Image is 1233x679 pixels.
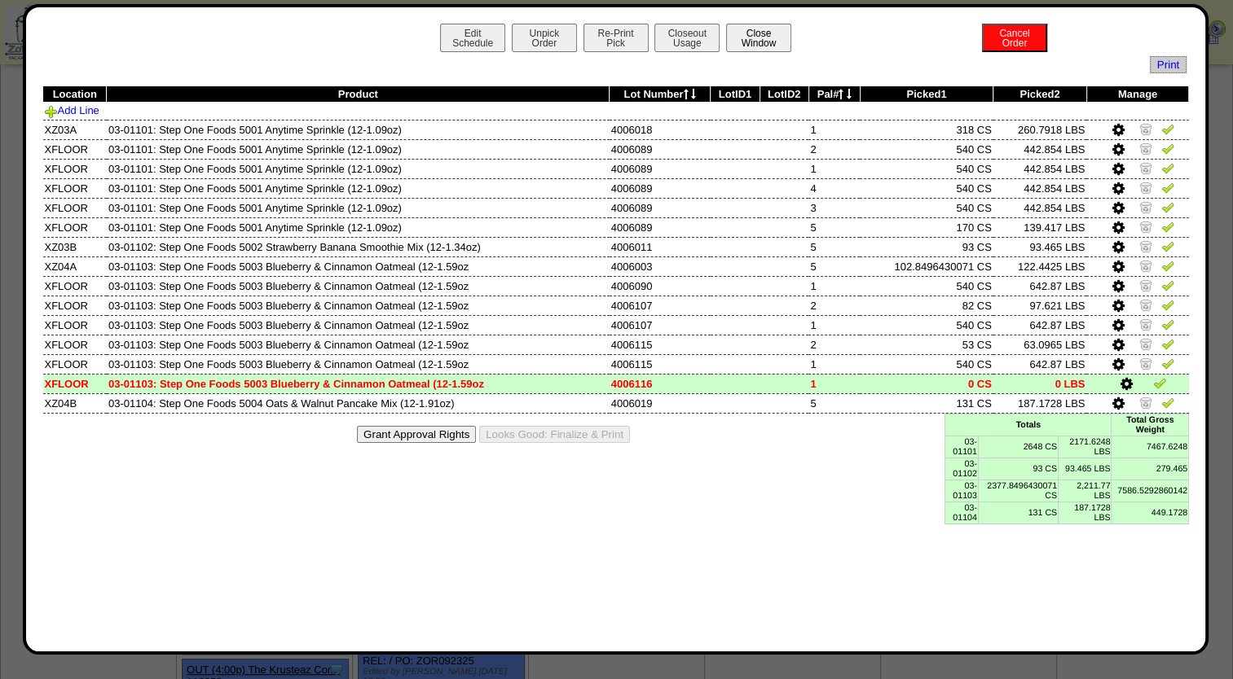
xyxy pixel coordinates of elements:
td: 63.0965 LBS [993,335,1087,354]
td: 4006107 [610,296,711,315]
td: 2 [808,296,860,315]
td: 5 [808,256,860,276]
td: 4006003 [610,256,711,276]
img: Verify Pick [1161,259,1174,272]
button: Re-PrintPick [583,24,649,52]
td: 642.87 LBS [993,276,1087,296]
td: 93.465 LBS [993,237,1087,256]
td: Total Gross Weight [1112,414,1189,436]
img: Verify Pick [1161,357,1174,370]
img: Zero Item and Verify [1139,318,1152,331]
td: XZ04A [43,256,107,276]
td: 93.465 LBS [1059,458,1112,480]
td: XZ03A [43,120,107,139]
img: Verify Pick [1161,298,1174,311]
td: 2377.8496430071 CS [978,480,1058,502]
th: LotID2 [760,86,808,103]
td: 2648 CS [978,436,1058,458]
button: Grant Approval Rights [357,426,476,443]
td: 4006116 [610,374,711,393]
td: 0 CS [860,374,993,393]
td: XFLOOR [43,276,107,296]
img: Verify Pick [1161,396,1174,409]
td: XFLOOR [43,296,107,315]
td: 03-01101: Step One Foods 5001 Anytime Sprinkle (12-1.09oz) [107,217,610,237]
th: Manage [1086,86,1188,103]
td: 540 CS [860,354,993,374]
img: Zero Item and Verify [1139,181,1152,194]
img: Verify Pick [1161,122,1174,135]
td: XFLOOR [43,217,107,237]
img: Verify Pick [1161,200,1174,213]
td: 4006089 [610,198,711,217]
td: 1 [808,120,860,139]
td: 4 [808,178,860,198]
th: Location [43,86,107,103]
button: UnpickOrder [512,24,577,52]
td: 442.854 LBS [993,178,1087,198]
td: 2171.6248 LBS [1059,436,1112,458]
td: 03-01103: Step One Foods 5003 Blueberry & Cinnamon Oatmeal (12-1.59oz [107,296,610,315]
a: Add Line [45,104,99,116]
td: 122.4425 LBS [993,256,1087,276]
td: 540 CS [860,159,993,178]
td: 540 CS [860,315,993,335]
a: Print [1150,56,1187,73]
td: 642.87 LBS [993,315,1087,335]
td: 170 CS [860,217,993,237]
td: 03-01101: Step One Foods 5001 Anytime Sprinkle (12-1.09oz) [107,139,610,159]
img: Verify Pick [1161,278,1174,291]
td: 318 CS [860,120,993,139]
td: 4006011 [610,237,711,256]
td: XFLOOR [43,335,107,354]
td: 03-01103: Step One Foods 5003 Blueberry & Cinnamon Oatmeal (12-1.59oz [107,374,610,393]
td: XFLOOR [43,159,107,178]
img: Zero Item and Verify [1139,337,1152,350]
img: Zero Item and Verify [1139,278,1152,291]
td: 03-01102 [945,458,979,480]
td: 4006019 [610,393,711,413]
td: 03-01103 [945,480,979,502]
td: 2,211.77 LBS [1059,480,1112,502]
td: XFLOOR [43,178,107,198]
th: Picked2 [993,86,1087,103]
td: 131 CS [860,393,993,413]
img: Verify Pick [1161,161,1174,174]
td: 1 [808,374,860,393]
td: XFLOOR [43,374,107,393]
td: 1 [808,159,860,178]
td: 03-01101: Step One Foods 5001 Anytime Sprinkle (12-1.09oz) [107,178,610,198]
td: 03-01104 [945,502,979,523]
td: 03-01101 [945,436,979,458]
button: CloseWindow [726,24,791,52]
td: 03-01101: Step One Foods 5001 Anytime Sprinkle (12-1.09oz) [107,198,610,217]
td: 131 CS [978,502,1058,523]
img: Verify Pick [1161,337,1174,350]
td: 03-01103: Step One Foods 5003 Blueberry & Cinnamon Oatmeal (12-1.59oz [107,354,610,374]
img: Zero Item and Verify [1139,161,1152,174]
td: 449.1728 [1112,502,1189,523]
td: 442.854 LBS [993,159,1087,178]
td: 540 CS [860,139,993,159]
img: Verify Pick [1161,239,1174,252]
img: Zero Item and Verify [1139,239,1152,252]
td: XFLOOR [43,198,107,217]
td: 4006089 [610,159,711,178]
td: 139.417 LBS [993,217,1087,237]
td: 2 [808,139,860,159]
td: XFLOOR [43,315,107,335]
td: 4006089 [610,139,711,159]
a: CloseWindow [724,37,793,49]
td: 3 [808,198,860,217]
td: 442.854 LBS [993,198,1087,217]
td: 442.854 LBS [993,139,1087,159]
td: 1 [808,315,860,335]
td: 93 CS [860,237,993,256]
td: 279.465 [1112,458,1189,480]
td: 1 [808,276,860,296]
td: 03-01102: Step One Foods 5002 Strawberry Banana Smoothie Mix (12-1.34oz) [107,237,610,256]
td: Totals [945,414,1112,436]
img: Zero Item and Verify [1139,396,1152,409]
td: 53 CS [860,335,993,354]
td: 03-01103: Step One Foods 5003 Blueberry & Cinnamon Oatmeal (12-1.59oz [107,256,610,276]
